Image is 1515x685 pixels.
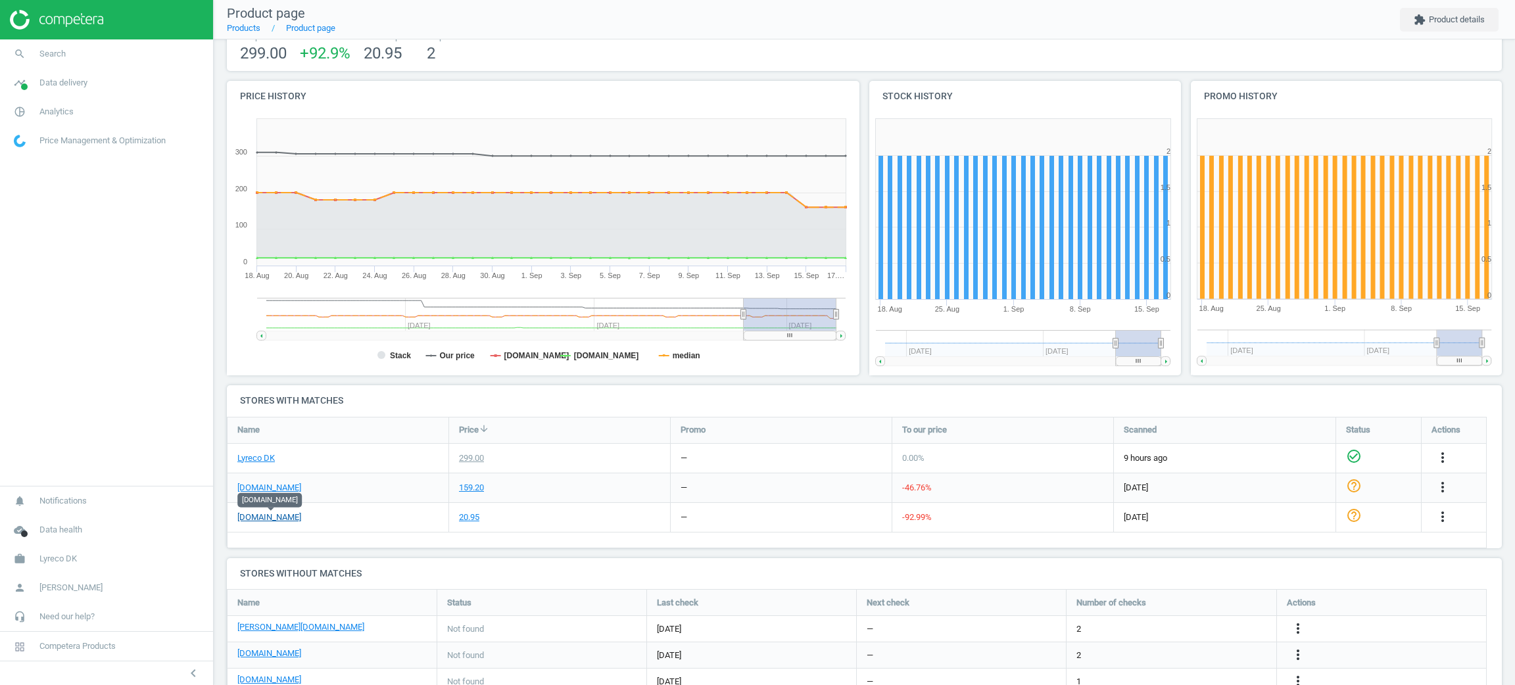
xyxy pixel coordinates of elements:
[1324,305,1345,313] tspan: 1. Sep
[441,272,466,279] tspan: 28. Aug
[390,351,411,360] tspan: Stack
[39,135,166,147] span: Price Management & Optimization
[286,23,335,33] a: Product page
[1076,650,1081,661] span: 2
[1481,255,1491,263] text: 0.5
[755,272,780,279] tspan: 13. Sep
[1346,478,1362,494] i: help_outline
[827,272,844,279] tspan: 17.…
[227,558,1502,589] h4: Stores without matches
[7,604,32,629] i: headset_mic
[867,650,873,661] span: —
[1124,452,1326,464] span: 9 hours ago
[1191,81,1503,112] h4: Promo history
[574,351,639,360] tspan: [DOMAIN_NAME]
[1256,305,1280,313] tspan: 25. Aug
[1290,647,1306,664] button: more_vert
[237,597,260,609] span: Name
[447,597,471,609] span: Status
[459,424,479,436] span: Price
[237,511,301,523] a: [DOMAIN_NAME]
[480,272,504,279] tspan: 30. Aug
[657,597,698,609] span: Last check
[935,305,959,313] tspan: 25. Aug
[1161,183,1170,191] text: 1.5
[284,272,308,279] tspan: 20. Aug
[1400,8,1499,32] button: extensionProduct details
[324,272,348,279] tspan: 22. Aug
[1134,305,1159,313] tspan: 15. Sep
[39,48,66,60] span: Search
[1124,511,1326,523] span: [DATE]
[439,351,475,360] tspan: Our price
[560,272,581,279] tspan: 3. Sep
[227,23,260,33] a: Products
[402,272,426,279] tspan: 26. Aug
[1124,482,1326,494] span: [DATE]
[1166,219,1170,227] text: 1
[39,553,77,565] span: Lyreco DK
[7,546,32,571] i: work
[39,640,116,652] span: Competera Products
[237,648,301,659] a: [DOMAIN_NAME]
[7,99,32,124] i: pie_chart_outlined
[39,495,87,507] span: Notifications
[7,488,32,513] i: notifications
[715,272,740,279] tspan: 11. Sep
[1161,255,1170,263] text: 0.5
[237,424,260,436] span: Name
[600,272,621,279] tspan: 5. Sep
[235,221,247,229] text: 100
[1166,147,1170,155] text: 2
[39,582,103,594] span: [PERSON_NAME]
[1287,597,1316,609] span: Actions
[678,272,699,279] tspan: 9. Sep
[459,482,484,494] div: 159.20
[794,272,819,279] tspan: 15. Sep
[657,650,846,661] span: [DATE]
[1414,14,1426,26] i: extension
[237,621,364,633] a: [PERSON_NAME][DOMAIN_NAME]
[237,482,301,494] a: [DOMAIN_NAME]
[7,517,32,542] i: cloud_done
[521,272,542,279] tspan: 1. Sep
[902,512,932,522] span: -92.99 %
[240,44,287,62] span: 299.00
[1290,647,1306,663] i: more_vert
[902,424,947,436] span: To our price
[237,492,302,507] div: [DOMAIN_NAME]
[902,483,932,492] span: -46.76 %
[1070,305,1091,313] tspan: 8. Sep
[1487,291,1491,299] text: 0
[447,650,484,661] span: Not found
[39,77,87,89] span: Data delivery
[673,351,700,360] tspan: median
[427,44,435,62] span: 2
[1487,219,1491,227] text: 1
[681,452,687,464] div: —
[1435,509,1451,525] i: more_vert
[1290,621,1306,638] button: more_vert
[869,81,1181,112] h4: Stock history
[1199,305,1223,313] tspan: 18. Aug
[177,665,210,682] button: chevron_left
[867,623,873,635] span: —
[681,482,687,494] div: —
[1487,147,1491,155] text: 2
[235,185,247,193] text: 200
[1435,509,1451,526] button: more_vert
[1124,424,1157,436] span: Scanned
[7,575,32,600] i: person
[39,524,82,536] span: Data health
[39,106,74,118] span: Analytics
[10,10,103,30] img: ajHJNr6hYgQAAAAASUVORK5CYII=
[681,511,687,523] div: —
[1435,479,1451,495] i: more_vert
[1435,450,1451,467] button: more_vert
[479,423,489,434] i: arrow_downward
[227,385,1502,416] h4: Stores with matches
[1435,479,1451,496] button: more_vert
[1290,621,1306,636] i: more_vert
[1166,291,1170,299] text: 0
[1435,450,1451,465] i: more_vert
